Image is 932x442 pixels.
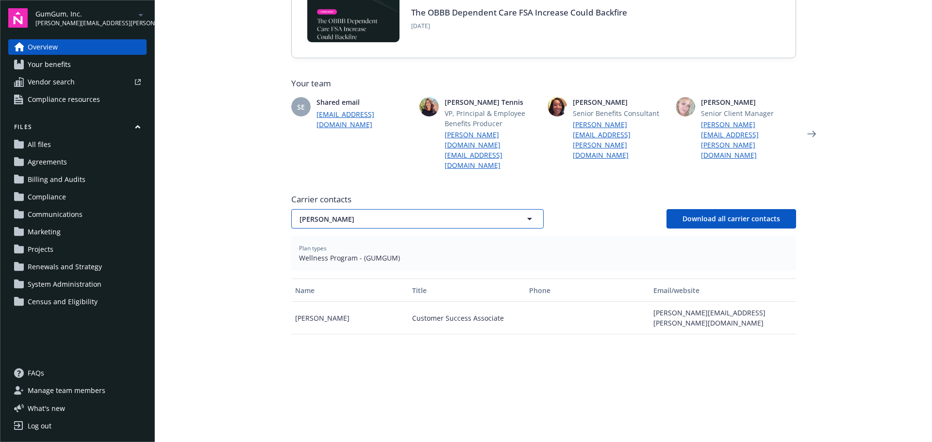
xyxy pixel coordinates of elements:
[28,242,53,257] span: Projects
[28,403,65,413] span: What ' s new
[28,57,71,72] span: Your benefits
[8,242,147,257] a: Projects
[28,189,66,205] span: Compliance
[573,108,668,118] span: Senior Benefits Consultant
[8,403,81,413] button: What's new
[291,278,408,302] button: Name
[28,154,67,170] span: Agreements
[8,92,147,107] a: Compliance resources
[548,97,567,116] img: photo
[291,194,796,205] span: Carrier contacts
[8,137,147,152] a: All files
[300,214,501,224] span: [PERSON_NAME]
[295,285,404,295] div: Name
[676,97,695,116] img: photo
[291,78,796,89] span: Your team
[28,172,85,187] span: Billing and Audits
[682,214,780,223] span: Download all carrier contacts
[316,109,412,130] a: [EMAIL_ADDRESS][DOMAIN_NAME]
[411,7,627,18] a: The OBBB Dependent Care FSA Increase Could Backfire
[445,108,540,129] span: VP, Principal & Employee Benefits Producer
[8,207,147,222] a: Communications
[8,277,147,292] a: System Administration
[573,97,668,107] span: [PERSON_NAME]
[28,294,98,310] span: Census and Eligibility
[8,154,147,170] a: Agreements
[8,189,147,205] a: Compliance
[525,278,649,302] button: Phone
[316,97,412,107] span: Shared email
[8,74,147,90] a: Vendor search
[8,294,147,310] a: Census and Eligibility
[649,302,796,334] div: [PERSON_NAME][EMAIL_ADDRESS][PERSON_NAME][DOMAIN_NAME]
[419,97,439,116] img: photo
[299,244,788,253] span: Plan types
[701,119,796,160] a: [PERSON_NAME][EMAIL_ADDRESS][PERSON_NAME][DOMAIN_NAME]
[8,39,147,55] a: Overview
[8,8,28,28] img: navigator-logo.svg
[653,285,792,295] div: Email/website
[804,126,819,142] a: Next
[8,172,147,187] a: Billing and Audits
[35,8,147,28] button: GumGum, Inc.[PERSON_NAME][EMAIL_ADDRESS][PERSON_NAME][DOMAIN_NAME]arrowDropDown
[35,9,135,19] span: GumGum, Inc.
[291,302,408,334] div: [PERSON_NAME]
[35,19,135,28] span: [PERSON_NAME][EMAIL_ADDRESS][PERSON_NAME][DOMAIN_NAME]
[445,97,540,107] span: [PERSON_NAME] Tennis
[28,277,101,292] span: System Administration
[529,285,646,295] div: Phone
[28,92,100,107] span: Compliance resources
[411,22,627,31] span: [DATE]
[408,302,525,334] div: Customer Success Associate
[28,259,102,275] span: Renewals and Strategy
[8,224,147,240] a: Marketing
[28,137,51,152] span: All files
[28,365,44,381] span: FAQs
[573,119,668,160] a: [PERSON_NAME][EMAIL_ADDRESS][PERSON_NAME][DOMAIN_NAME]
[701,97,796,107] span: [PERSON_NAME]
[649,278,796,302] button: Email/website
[701,108,796,118] span: Senior Client Manager
[135,9,147,20] a: arrowDropDown
[28,207,83,222] span: Communications
[299,253,788,263] span: Wellness Program - (GUMGUM)
[445,130,540,170] a: [PERSON_NAME][DOMAIN_NAME][EMAIL_ADDRESS][DOMAIN_NAME]
[8,57,147,72] a: Your benefits
[28,383,105,398] span: Manage team members
[28,74,75,90] span: Vendor search
[28,39,58,55] span: Overview
[412,285,521,295] div: Title
[8,383,147,398] a: Manage team members
[291,209,544,229] button: [PERSON_NAME]
[8,365,147,381] a: FAQs
[28,418,51,434] div: Log out
[8,259,147,275] a: Renewals and Strategy
[28,224,61,240] span: Marketing
[297,102,305,112] span: SE
[8,123,147,135] button: Files
[666,209,796,229] button: Download all carrier contacts
[408,278,525,302] button: Title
